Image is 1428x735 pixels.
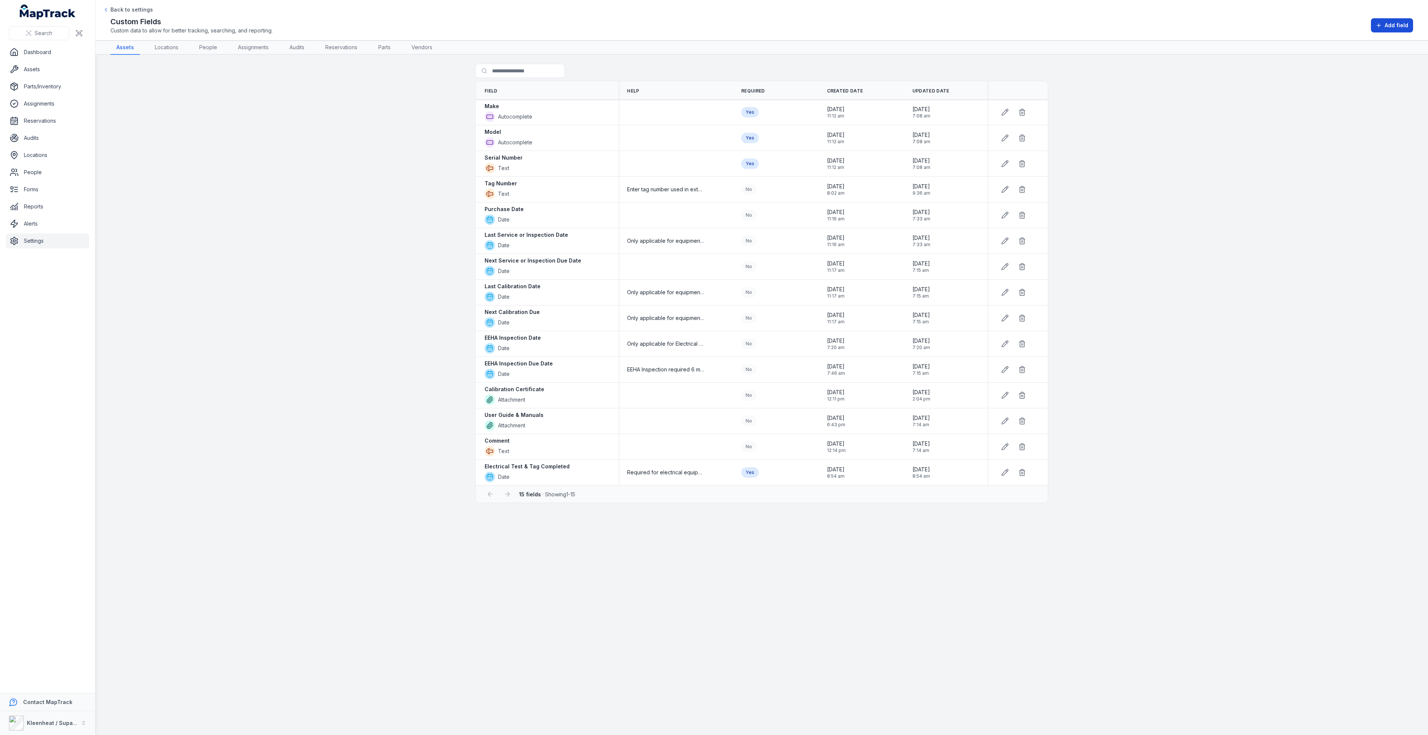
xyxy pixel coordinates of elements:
[6,79,89,94] a: Parts/Inventory
[912,466,930,479] time: 18/09/2025, 8:54:11 am
[827,106,845,119] time: 11/10/2024, 11:12:16 am
[372,41,397,55] a: Parts
[827,234,845,242] span: [DATE]
[485,154,523,161] strong: Serial Number
[485,231,568,239] strong: Last Service or Inspection Date
[827,216,845,222] span: 11:16 am
[110,41,140,55] a: Assets
[912,422,930,428] span: 7:14 am
[1385,22,1408,29] span: Add field
[827,164,845,170] span: 11:12 am
[498,396,525,403] span: Attachment
[103,6,153,13] a: Back to settings
[827,414,845,428] time: 24/10/2024, 6:43:02 pm
[498,422,525,429] span: Attachment
[827,267,845,273] span: 11:17 am
[827,183,845,190] span: [DATE]
[741,390,757,401] div: No
[498,190,509,198] span: Text
[485,360,553,367] strong: EEHA Inspection Due Date
[519,491,541,497] strong: 15 fields
[827,208,845,222] time: 11/10/2024, 11:16:06 am
[827,466,845,479] time: 18/09/2025, 8:54:11 am
[498,164,509,172] span: Text
[912,216,930,222] span: 7:33 am
[912,190,930,196] span: 9:36 am
[827,131,845,145] time: 11/10/2024, 11:12:29 am
[912,311,930,325] time: 30/03/2025, 7:15:33 am
[912,370,930,376] span: 7:15 am
[912,208,930,216] span: [DATE]
[498,293,510,301] span: Date
[498,216,510,223] span: Date
[110,16,273,27] h2: Custom Fields
[485,257,581,264] strong: Next Service or Inspection Due Date
[912,208,930,222] time: 30/03/2025, 7:33:17 am
[405,41,438,55] a: Vendors
[485,128,501,136] strong: Model
[741,184,757,195] div: No
[912,466,930,473] span: [DATE]
[827,234,845,248] time: 11/10/2024, 11:16:52 am
[498,345,510,352] span: Date
[912,267,930,273] span: 7:15 am
[912,363,930,376] time: 30/03/2025, 7:15:33 am
[6,148,89,163] a: Locations
[6,113,89,128] a: Reservations
[6,45,89,60] a: Dashboard
[912,293,930,299] span: 7:15 am
[912,242,930,248] span: 7:33 am
[6,131,89,145] a: Audits
[827,389,845,396] span: [DATE]
[498,370,510,378] span: Date
[912,131,930,139] span: [DATE]
[519,491,575,497] span: · Showing 1 - 15
[827,157,845,170] time: 11/10/2024, 11:12:41 am
[827,190,845,196] span: 8:02 am
[827,447,846,453] span: 12:14 pm
[827,88,863,94] span: Created Date
[35,29,52,37] span: Search
[827,466,845,473] span: [DATE]
[741,210,757,220] div: No
[319,41,363,55] a: Reservations
[912,139,930,145] span: 7:08 am
[741,364,757,375] div: No
[827,389,845,402] time: 11/10/2024, 12:11:53 pm
[6,233,89,248] a: Settings
[498,319,510,326] span: Date
[912,260,930,273] time: 30/03/2025, 7:15:19 am
[827,319,845,325] span: 11:17 am
[827,157,845,164] span: [DATE]
[6,182,89,197] a: Forms
[110,27,273,34] span: Custom data to allow for better tracking, searching, and reporting.
[1371,18,1413,32] button: Add field
[193,41,223,55] a: People
[912,414,930,428] time: 30/03/2025, 7:14:06 am
[485,103,499,110] strong: Make
[6,216,89,231] a: Alerts
[741,416,757,426] div: No
[912,473,930,479] span: 8:54 am
[741,88,765,94] span: Required
[741,442,757,452] div: No
[827,183,845,196] time: 28/03/2025, 8:02:13 am
[912,113,930,119] span: 7:08 am
[912,183,930,190] span: [DATE]
[498,473,510,481] span: Date
[912,106,930,113] span: [DATE]
[912,337,930,345] span: [DATE]
[741,261,757,272] div: No
[627,186,705,193] span: Enter tag number used in external register if required (e.g. Lifting Equipment or Electrical Test...
[912,157,930,164] span: [DATE]
[485,437,510,445] strong: Comment
[627,340,705,348] span: Only applicable for Electrical Equipment rated for Hazardous Areas
[741,236,757,246] div: No
[912,389,930,402] time: 15/09/2025, 2:04:18 pm
[23,699,72,705] strong: Contact MapTrack
[627,237,705,245] span: Only applicable for equipment with periodic service requirements
[912,106,930,119] time: 30/03/2025, 7:08:31 am
[912,183,930,196] time: 16/09/2025, 9:36:26 am
[6,96,89,111] a: Assignments
[912,345,930,351] span: 7:20 am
